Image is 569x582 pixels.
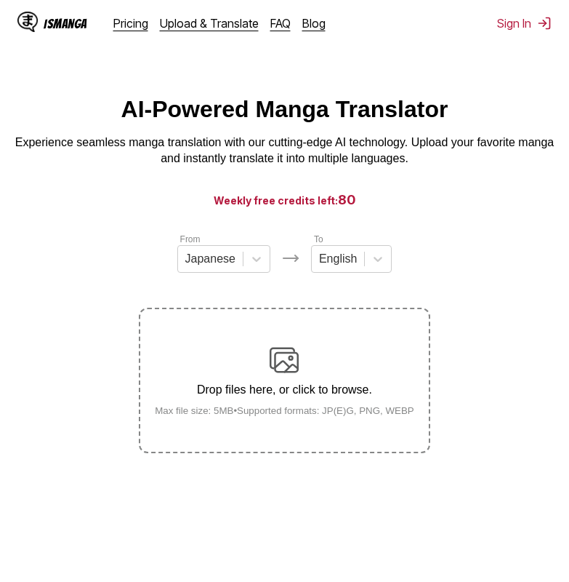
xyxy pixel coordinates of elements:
h3: Weekly free credits left: [35,191,534,209]
span: 80 [338,192,356,207]
a: Blog [302,16,326,31]
small: Max file size: 5MB • Supported formats: JP(E)G, PNG, WEBP [143,405,426,416]
h1: AI-Powered Manga Translator [121,96,448,123]
button: Sign In [497,16,552,31]
a: Pricing [113,16,148,31]
img: Sign out [537,16,552,31]
a: FAQ [270,16,291,31]
p: Experience seamless manga translation with our cutting-edge AI technology. Upload your favorite m... [12,135,557,167]
img: Languages icon [282,250,299,267]
p: Drop files here, or click to browse. [143,383,426,396]
label: From [180,234,201,244]
a: IsManga LogoIsManga [17,12,113,35]
img: IsManga Logo [17,12,38,32]
a: Upload & Translate [160,16,259,31]
div: IsManga [44,17,87,31]
label: To [314,234,323,244]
